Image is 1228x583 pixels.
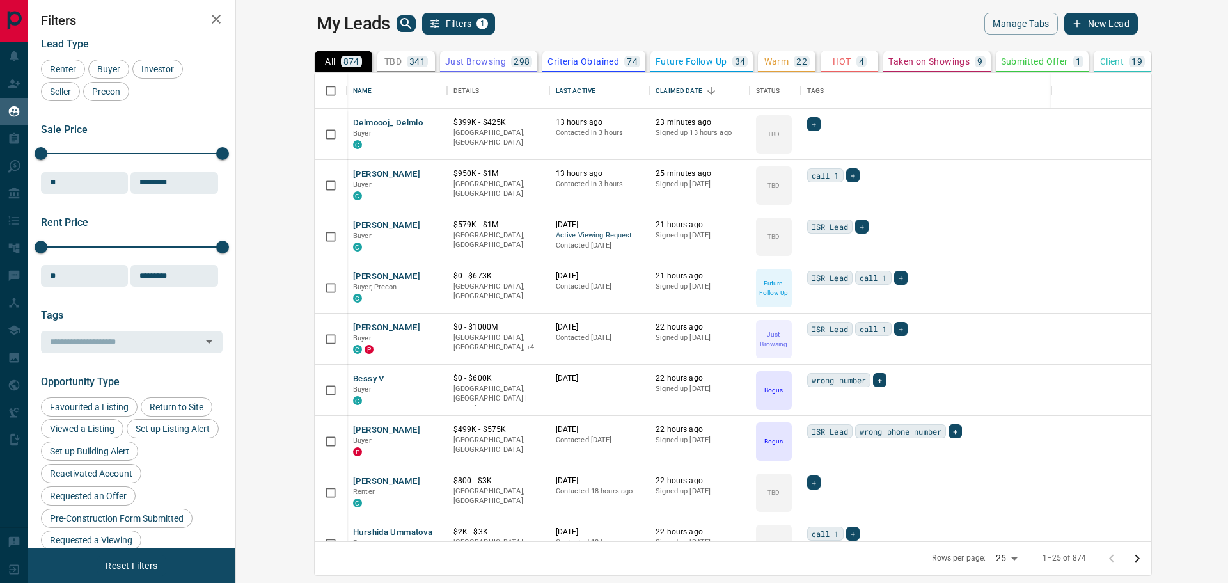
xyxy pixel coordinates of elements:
button: [PERSON_NAME] [353,271,420,283]
p: 341 [409,57,425,66]
div: Requested an Offer [41,486,136,506]
p: [DATE] [556,373,643,384]
span: ISR Lead [812,323,848,335]
p: Contacted [DATE] [556,282,643,292]
div: Tags [807,73,824,109]
span: Active Viewing Request [556,230,643,241]
div: Details [453,73,480,109]
div: Viewed a Listing [41,419,123,438]
p: All [325,57,335,66]
span: wrong number [812,374,867,387]
div: + [949,424,962,438]
div: Buyer [88,60,129,79]
span: Favourited a Listing [45,402,133,412]
div: Renter [41,60,85,79]
span: Return to Site [145,402,208,412]
div: + [855,220,869,234]
div: + [807,117,821,131]
span: 1 [478,19,487,28]
p: Just Browsing [445,57,506,66]
button: search button [397,15,416,32]
button: Bessy V [353,373,385,385]
span: + [953,425,957,438]
p: Signed up [DATE] [656,179,743,189]
p: TBD [767,488,780,497]
p: Etobicoke, West End, York Crosstown, Toronto [453,333,543,353]
p: 13 hours ago [556,117,643,128]
div: Last Active [549,73,650,109]
p: [GEOGRAPHIC_DATA], [GEOGRAPHIC_DATA] [453,486,543,506]
div: property.ca [353,447,362,456]
p: 19 [1131,57,1142,66]
div: Reactivated Account [41,464,141,483]
p: TBD [384,57,402,66]
p: [DATE] [556,220,643,230]
p: 21 hours ago [656,271,743,282]
p: [DATE] [556,322,643,333]
div: Claimed Date [656,73,702,109]
span: Renter [353,488,375,496]
p: 22 hours ago [656,373,743,384]
span: Viewed a Listing [45,424,119,434]
p: [GEOGRAPHIC_DATA], [GEOGRAPHIC_DATA] [453,230,543,250]
span: Buyer [353,334,372,342]
p: $800 - $3K [453,475,543,486]
span: Set up Building Alert [45,446,134,456]
span: Buyer [353,436,372,445]
p: 9 [977,57,982,66]
div: + [846,168,860,182]
div: condos.ca [353,243,362,252]
span: Buyer, Precon [353,283,397,291]
span: Buyer [353,385,372,394]
div: Pre-Construction Form Submitted [41,509,193,528]
p: 4 [859,57,864,66]
button: [PERSON_NAME] [353,424,420,436]
button: Filters1 [422,13,496,35]
span: Buyer [353,129,372,138]
p: Contacted [DATE] [556,333,643,343]
h1: My Leads [317,13,390,34]
div: Set up Listing Alert [127,419,219,438]
button: Sort [702,82,720,100]
div: condos.ca [353,294,362,303]
div: + [807,475,821,490]
p: 23 minutes ago [656,117,743,128]
button: Hurshida Ummatova [353,527,432,539]
p: [DATE] [556,271,643,282]
p: [GEOGRAPHIC_DATA], [GEOGRAPHIC_DATA] [453,179,543,199]
div: + [873,373,886,387]
span: + [812,476,816,489]
span: + [860,220,864,233]
button: Open [200,333,218,351]
div: Investor [132,60,183,79]
p: 25 minutes ago [656,168,743,179]
p: Contacted 18 hours ago [556,538,643,548]
div: + [846,527,860,541]
span: Buyer [93,64,125,74]
p: Signed up [DATE] [656,435,743,445]
p: $399K - $425K [453,117,543,128]
span: Requested a Viewing [45,535,137,545]
span: Lead Type [41,38,89,50]
span: Seller [45,86,75,97]
p: 22 hours ago [656,424,743,435]
p: Signed up [DATE] [656,538,743,548]
button: [PERSON_NAME] [353,220,420,232]
div: + [894,271,908,285]
p: Just Browsing [757,330,791,349]
p: $0 - $673K [453,271,543,282]
div: Seller [41,82,80,101]
span: Precon [88,86,125,97]
p: TBD [767,539,780,548]
span: + [851,527,855,540]
p: Signed up [DATE] [656,333,743,343]
p: Signed up 13 hours ago [656,128,743,138]
div: Details [447,73,549,109]
span: Set up Listing Alert [131,424,214,434]
p: $950K - $1M [453,168,543,179]
div: 25 [991,549,1021,568]
p: [GEOGRAPHIC_DATA], [GEOGRAPHIC_DATA] [453,435,543,455]
span: wrong phone number [860,425,941,438]
span: ISR Lead [812,220,848,233]
p: $2K - $3K [453,527,543,538]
